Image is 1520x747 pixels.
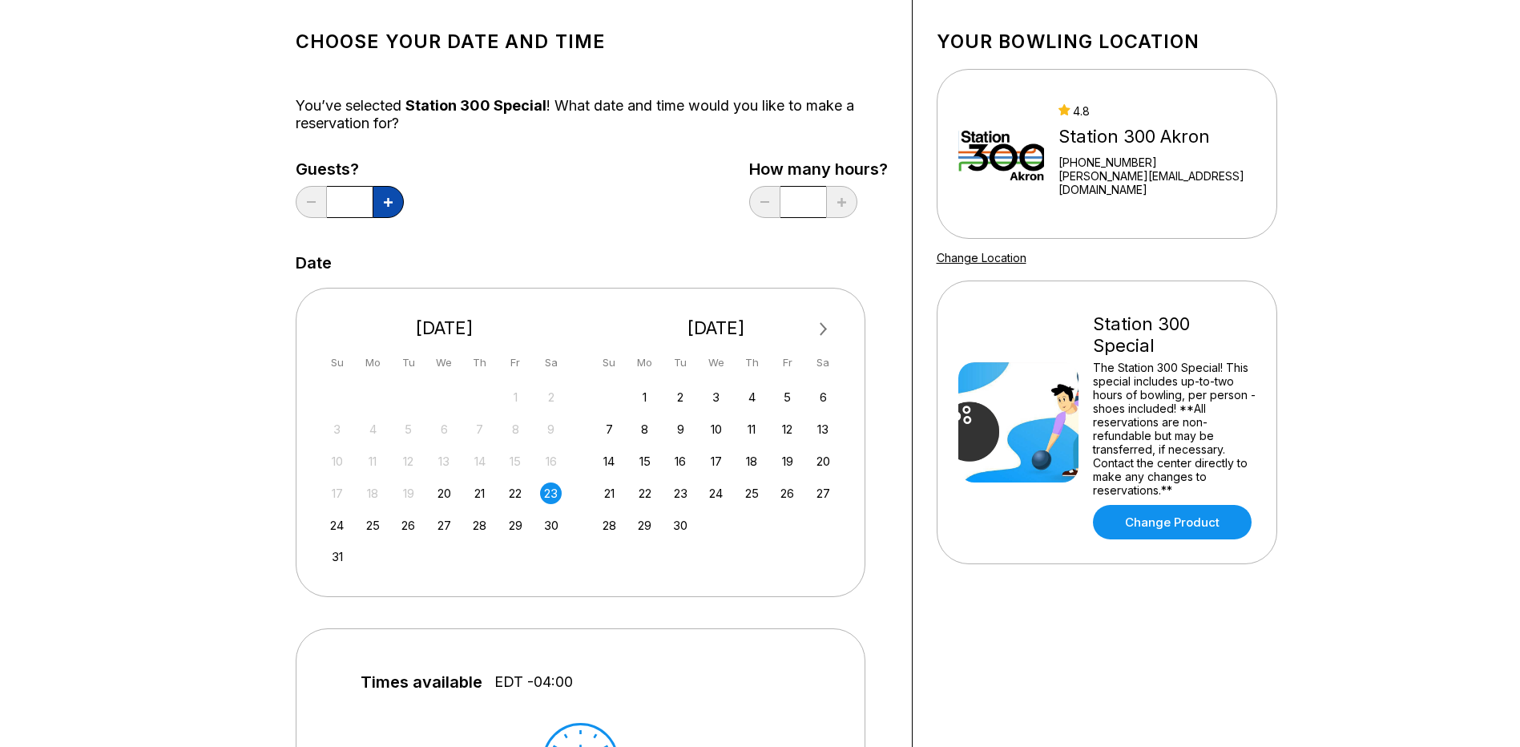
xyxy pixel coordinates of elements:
[326,352,348,373] div: Su
[469,418,490,440] div: Not available Thursday, August 7th, 2025
[812,352,834,373] div: Sa
[469,515,490,536] div: Choose Thursday, August 28th, 2025
[749,160,888,178] label: How many hours?
[958,94,1044,214] img: Station 300 Akron
[776,450,798,472] div: Choose Friday, September 19th, 2025
[741,386,763,408] div: Choose Thursday, September 4th, 2025
[296,160,404,178] label: Guests?
[634,515,655,536] div: Choose Monday, September 29th, 2025
[397,450,419,472] div: Not available Tuesday, August 12th, 2025
[670,418,691,440] div: Choose Tuesday, September 9th, 2025
[958,362,1079,483] img: Station 300 Special
[433,352,455,373] div: We
[397,418,419,440] div: Not available Tuesday, August 5th, 2025
[705,352,727,373] div: We
[1058,126,1256,147] div: Station 300 Akron
[776,386,798,408] div: Choose Friday, September 5th, 2025
[326,515,348,536] div: Choose Sunday, August 24th, 2025
[397,483,419,504] div: Not available Tuesday, August 19th, 2025
[433,450,455,472] div: Not available Wednesday, August 13th, 2025
[741,483,763,504] div: Choose Thursday, September 25th, 2025
[599,450,620,472] div: Choose Sunday, September 14th, 2025
[540,450,562,472] div: Not available Saturday, August 16th, 2025
[705,450,727,472] div: Choose Wednesday, September 17th, 2025
[599,483,620,504] div: Choose Sunday, September 21st, 2025
[433,515,455,536] div: Choose Wednesday, August 27th, 2025
[505,515,526,536] div: Choose Friday, August 29th, 2025
[362,483,384,504] div: Not available Monday, August 18th, 2025
[325,385,565,568] div: month 2025-08
[634,450,655,472] div: Choose Monday, September 15th, 2025
[596,385,837,536] div: month 2025-09
[599,418,620,440] div: Choose Sunday, September 7th, 2025
[1093,313,1256,357] div: Station 300 Special
[505,386,526,408] div: Not available Friday, August 1st, 2025
[540,483,562,504] div: Choose Saturday, August 23rd, 2025
[326,450,348,472] div: Not available Sunday, August 10th, 2025
[670,483,691,504] div: Choose Tuesday, September 23rd, 2025
[326,546,348,567] div: Choose Sunday, August 31st, 2025
[811,317,837,342] button: Next Month
[296,254,332,272] label: Date
[937,251,1026,264] a: Change Location
[1093,505,1252,539] a: Change Product
[505,418,526,440] div: Not available Friday, August 8th, 2025
[599,515,620,536] div: Choose Sunday, September 28th, 2025
[776,352,798,373] div: Fr
[741,418,763,440] div: Choose Thursday, September 11th, 2025
[776,483,798,504] div: Choose Friday, September 26th, 2025
[433,418,455,440] div: Not available Wednesday, August 6th, 2025
[634,386,655,408] div: Choose Monday, September 1st, 2025
[296,30,888,53] h1: Choose your Date and time
[670,515,691,536] div: Choose Tuesday, September 30th, 2025
[362,418,384,440] div: Not available Monday, August 4th, 2025
[812,418,834,440] div: Choose Saturday, September 13th, 2025
[296,97,888,132] div: You’ve selected ! What date and time would you like to make a reservation for?
[741,450,763,472] div: Choose Thursday, September 18th, 2025
[812,483,834,504] div: Choose Saturday, September 27th, 2025
[634,352,655,373] div: Mo
[1093,361,1256,497] div: The Station 300 Special! This special includes up-to-two hours of bowling, per person - shoes inc...
[741,352,763,373] div: Th
[634,418,655,440] div: Choose Monday, September 8th, 2025
[362,515,384,536] div: Choose Monday, August 25th, 2025
[361,673,482,691] span: Times available
[812,450,834,472] div: Choose Saturday, September 20th, 2025
[362,450,384,472] div: Not available Monday, August 11th, 2025
[540,352,562,373] div: Sa
[405,97,546,114] span: Station 300 Special
[670,450,691,472] div: Choose Tuesday, September 16th, 2025
[494,673,573,691] span: EDT -04:00
[397,515,419,536] div: Choose Tuesday, August 26th, 2025
[326,483,348,504] div: Not available Sunday, August 17th, 2025
[505,352,526,373] div: Fr
[505,483,526,504] div: Choose Friday, August 22nd, 2025
[540,386,562,408] div: Not available Saturday, August 2nd, 2025
[540,515,562,536] div: Choose Saturday, August 30th, 2025
[362,352,384,373] div: Mo
[397,352,419,373] div: Tu
[592,317,841,339] div: [DATE]
[1058,155,1256,169] div: [PHONE_NUMBER]
[326,418,348,440] div: Not available Sunday, August 3rd, 2025
[776,418,798,440] div: Choose Friday, September 12th, 2025
[812,386,834,408] div: Choose Saturday, September 6th, 2025
[433,483,455,504] div: Choose Wednesday, August 20th, 2025
[1058,104,1256,118] div: 4.8
[634,483,655,504] div: Choose Monday, September 22nd, 2025
[321,317,569,339] div: [DATE]
[670,386,691,408] div: Choose Tuesday, September 2nd, 2025
[469,483,490,504] div: Choose Thursday, August 21st, 2025
[1058,169,1256,196] a: [PERSON_NAME][EMAIL_ADDRESS][DOMAIN_NAME]
[469,450,490,472] div: Not available Thursday, August 14th, 2025
[705,386,727,408] div: Choose Wednesday, September 3rd, 2025
[705,418,727,440] div: Choose Wednesday, September 10th, 2025
[469,352,490,373] div: Th
[705,483,727,504] div: Choose Wednesday, September 24th, 2025
[599,352,620,373] div: Su
[540,418,562,440] div: Not available Saturday, August 9th, 2025
[937,30,1277,53] h1: Your bowling location
[505,450,526,472] div: Not available Friday, August 15th, 2025
[670,352,691,373] div: Tu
